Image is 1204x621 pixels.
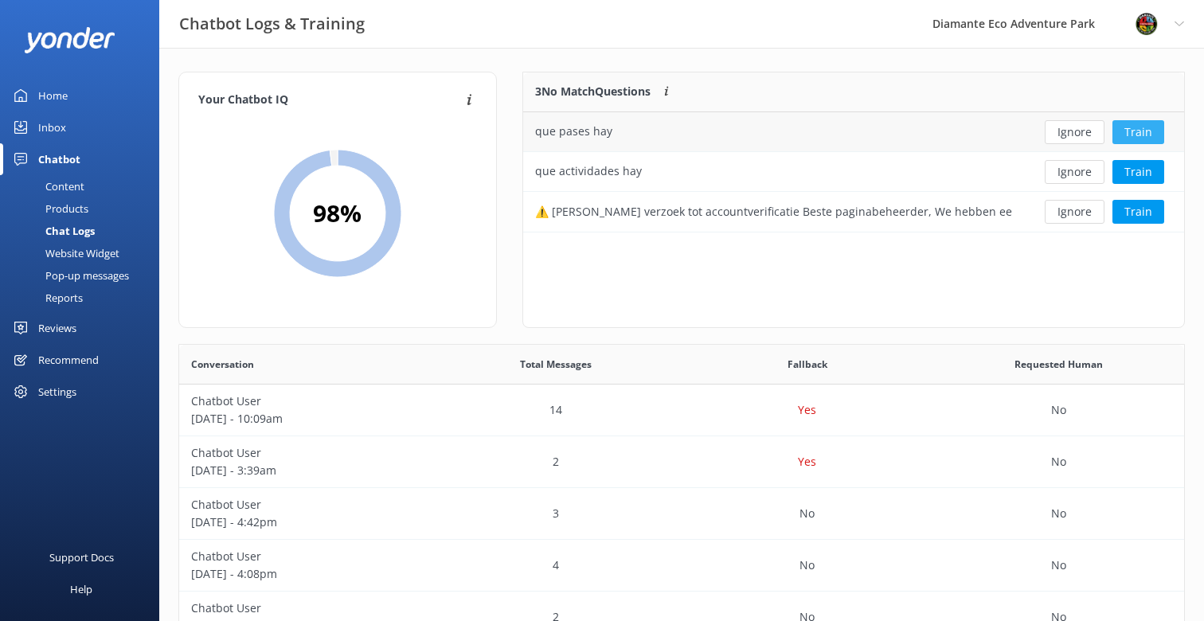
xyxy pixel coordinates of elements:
a: Chat Logs [10,220,159,242]
div: ⚠️ [PERSON_NAME] verzoek tot accountverificatie Beste paginabeheerder, We hebben een ernstige sch... [535,203,1013,221]
p: Chatbot User [191,444,419,462]
button: Train [1112,200,1164,224]
button: Train [1112,160,1164,184]
p: No [1051,453,1066,471]
div: Support Docs [49,541,114,573]
p: 3 No Match Questions [535,83,651,100]
div: que pases hay [535,123,612,140]
div: grid [523,112,1184,232]
div: Recommend [38,344,99,376]
p: No [799,557,815,574]
span: Requested Human [1014,357,1103,372]
p: 4 [553,557,559,574]
p: [DATE] - 10:09am [191,410,419,428]
p: Chatbot User [191,600,419,617]
div: Reports [10,287,83,309]
div: Pop-up messages [10,264,129,287]
div: Home [38,80,68,111]
button: Ignore [1045,200,1104,224]
div: row [523,192,1184,232]
p: 14 [549,401,562,419]
div: Chatbot [38,143,80,175]
p: Chatbot User [191,496,419,514]
p: No [799,505,815,522]
a: Content [10,175,159,197]
div: row [523,152,1184,192]
div: Reviews [38,312,76,344]
h4: Your Chatbot IQ [198,92,462,109]
p: [DATE] - 4:08pm [191,565,419,583]
span: Conversation [191,357,254,372]
p: [DATE] - 4:42pm [191,514,419,531]
img: yonder-white-logo.png [24,27,115,53]
div: row [179,540,1184,592]
span: Fallback [788,357,827,372]
p: 2 [553,453,559,471]
a: Website Widget [10,242,159,264]
a: Reports [10,287,159,309]
div: Products [10,197,88,220]
img: 831-1756915225.png [1135,12,1159,36]
div: row [523,112,1184,152]
h3: Chatbot Logs & Training [179,11,365,37]
div: row [179,488,1184,540]
a: Products [10,197,159,220]
p: No [1051,401,1066,419]
div: Help [70,573,92,605]
p: No [1051,557,1066,574]
p: Yes [798,453,816,471]
h2: 98 % [313,194,362,232]
div: que actividades hay [535,162,642,180]
div: Chat Logs [10,220,95,242]
button: Ignore [1045,120,1104,144]
p: No [1051,505,1066,522]
a: Pop-up messages [10,264,159,287]
button: Train [1112,120,1164,144]
p: Chatbot User [191,548,419,565]
div: Settings [38,376,76,408]
p: Chatbot User [191,393,419,410]
div: Inbox [38,111,66,143]
button: Ignore [1045,160,1104,184]
p: [DATE] - 3:39am [191,462,419,479]
div: Content [10,175,84,197]
p: 3 [553,505,559,522]
span: Total Messages [520,357,592,372]
p: Yes [798,401,816,419]
div: Website Widget [10,242,119,264]
div: row [179,436,1184,488]
div: row [179,385,1184,436]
